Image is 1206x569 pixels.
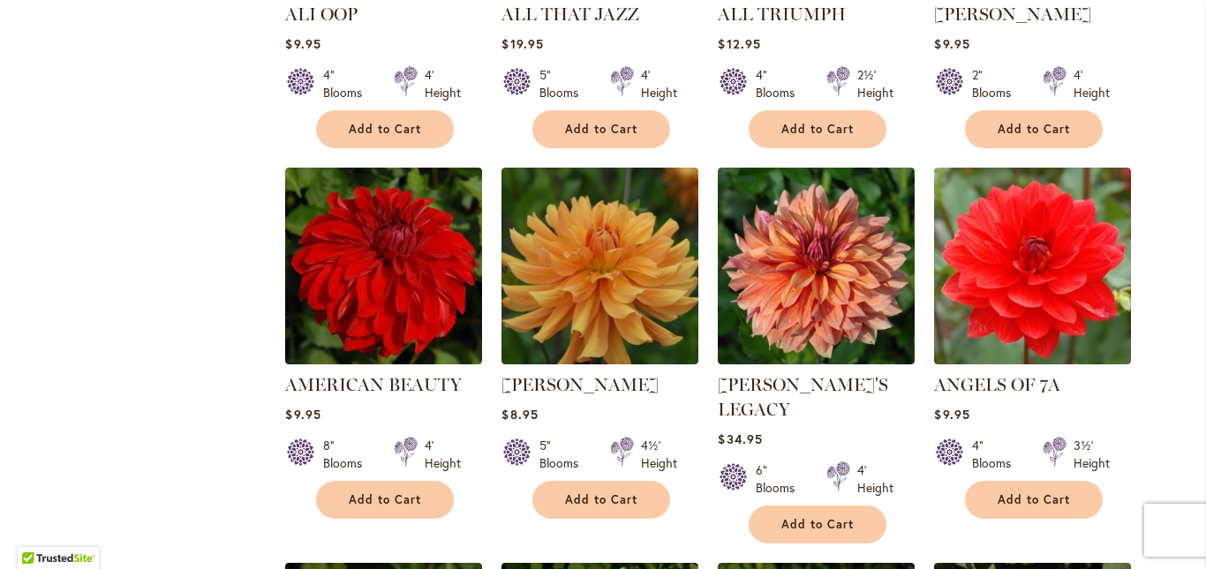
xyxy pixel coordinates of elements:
div: 6" Blooms [756,461,805,497]
button: Add to Cart [316,481,454,519]
span: Add to Cart [998,122,1070,137]
div: 4' Height [425,437,461,472]
iframe: Launch Accessibility Center [13,506,63,556]
div: 4' Height [425,66,461,101]
button: Add to Cart [965,110,1103,148]
button: Add to Cart [965,481,1103,519]
a: ALI OOP [285,4,358,25]
span: Add to Cart [349,492,421,507]
span: Add to Cart [781,517,854,532]
a: [PERSON_NAME]'S LEGACY [718,374,888,420]
span: Add to Cart [565,492,637,507]
span: Add to Cart [998,492,1070,507]
div: 4' Height [641,66,677,101]
div: 3½' Height [1074,437,1110,472]
img: AMERICAN BEAUTY [285,168,482,364]
span: $9.95 [285,35,320,52]
span: $34.95 [718,430,762,447]
a: [PERSON_NAME] [934,4,1091,25]
img: ANDREW CHARLES [501,168,698,364]
a: [PERSON_NAME] [501,374,659,395]
a: ANGELS OF 7A [934,374,1060,395]
span: Add to Cart [565,122,637,137]
a: ALL TRIUMPH [718,4,846,25]
img: ANGELS OF 7A [934,168,1131,364]
div: 4' Height [1074,66,1110,101]
span: $19.95 [501,35,543,52]
span: Add to Cart [781,122,854,137]
a: Andy's Legacy [718,351,915,368]
img: Andy's Legacy [718,168,915,364]
button: Add to Cart [532,481,670,519]
button: Add to Cart [749,110,886,148]
a: ANGELS OF 7A [934,351,1131,368]
button: Add to Cart [316,110,454,148]
div: 4" Blooms [756,66,805,101]
span: $9.95 [934,406,969,423]
a: ANDREW CHARLES [501,351,698,368]
button: Add to Cart [749,505,886,543]
span: Add to Cart [349,122,421,137]
span: $8.95 [501,406,538,423]
span: $9.95 [934,35,969,52]
div: 4" Blooms [323,66,373,101]
div: 2" Blooms [972,66,1021,101]
div: 4" Blooms [972,437,1021,472]
div: 5" Blooms [539,66,589,101]
div: 5" Blooms [539,437,589,472]
div: 4½' Height [641,437,677,472]
div: 4' Height [857,461,893,497]
a: AMERICAN BEAUTY [285,374,462,395]
div: 2½' Height [857,66,893,101]
span: $12.95 [718,35,760,52]
a: AMERICAN BEAUTY [285,351,482,368]
button: Add to Cart [532,110,670,148]
div: 8" Blooms [323,437,373,472]
a: ALL THAT JAZZ [501,4,639,25]
span: $9.95 [285,406,320,423]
